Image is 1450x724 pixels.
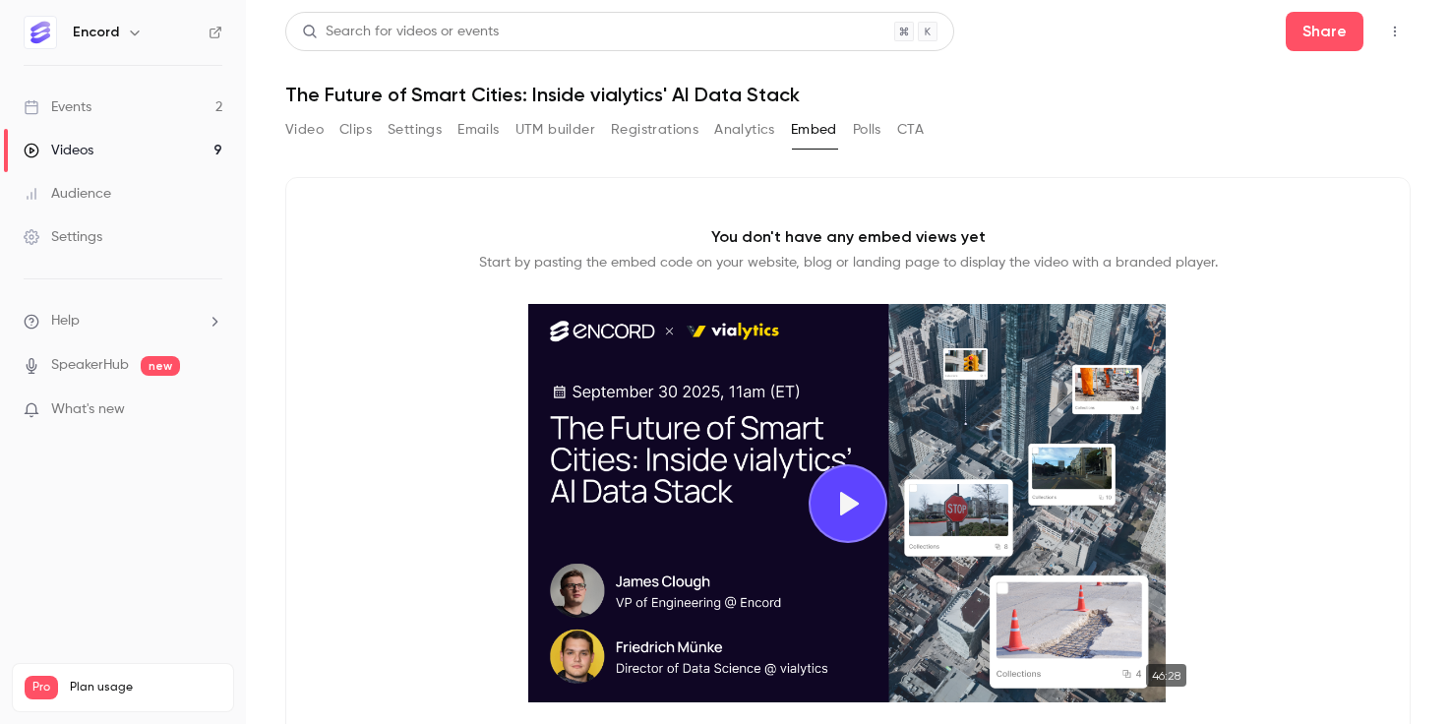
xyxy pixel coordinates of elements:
span: new [141,356,180,376]
button: Share [1286,12,1363,51]
button: Top Bar Actions [1379,16,1411,47]
div: Search for videos or events [302,22,499,42]
span: Pro [25,676,58,699]
button: CTA [897,114,924,146]
li: help-dropdown-opener [24,311,222,332]
button: UTM builder [515,114,595,146]
time: 46:28 [1146,664,1186,687]
iframe: Noticeable Trigger [199,401,222,419]
button: Video [285,114,324,146]
p: You don't have any embed views yet [711,225,986,249]
h6: Encord [73,23,119,42]
button: Embed [791,114,837,146]
p: Start by pasting the embed code on your website, blog or landing page to display the video with a... [479,253,1218,272]
button: Analytics [714,114,775,146]
section: Cover [494,304,1202,702]
div: Videos [24,141,93,160]
div: Events [24,97,91,117]
button: Polls [853,114,881,146]
span: Plan usage [70,680,221,695]
button: Settings [388,114,442,146]
span: Help [51,311,80,332]
a: SpeakerHub [51,355,129,376]
div: Settings [24,227,102,247]
button: Clips [339,114,372,146]
img: Encord [25,17,56,48]
span: What's new [51,399,125,420]
button: Emails [457,114,499,146]
button: Registrations [611,114,698,146]
h1: The Future of Smart Cities: Inside vialytics' AI Data Stack [285,83,1411,106]
button: Play video [809,464,887,543]
div: Audience [24,184,111,204]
